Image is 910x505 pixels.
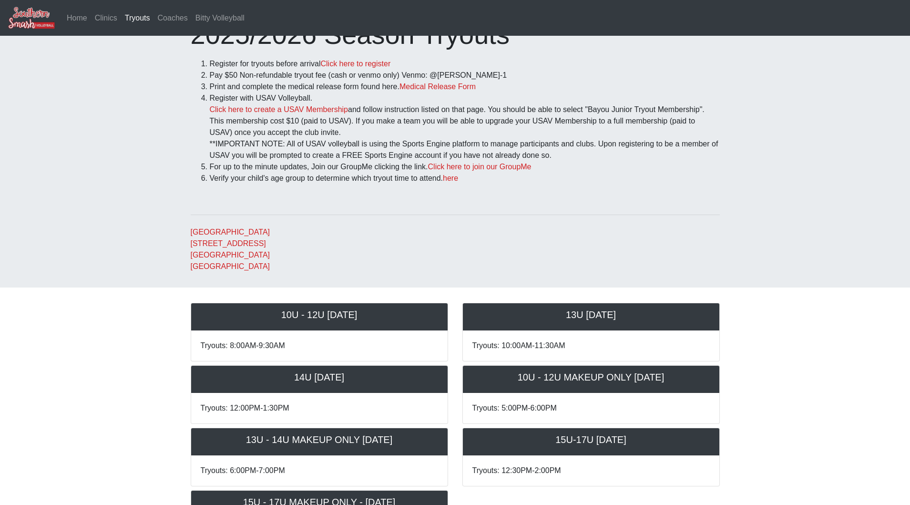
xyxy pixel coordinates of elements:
[63,9,91,28] a: Home
[201,465,438,476] p: Tryouts: 6:00PM-7:00PM
[210,93,720,161] li: Register with USAV Volleyball. and follow instruction listed on that page. You should be able to ...
[320,60,390,68] a: Click here to register
[210,81,720,93] li: Print and complete the medical release form found here.
[201,340,438,351] p: Tryouts: 8:00AM-9:30AM
[201,434,438,445] h5: 13U - 14U MAKEUP ONLY [DATE]
[399,82,476,91] a: Medical Release Form
[210,58,720,70] li: Register for tryouts before arrival
[443,174,458,182] a: here
[8,6,55,30] img: Southern Smash Volleyball
[428,163,532,171] a: Click here to join our GroupMe
[121,9,154,28] a: Tryouts
[201,371,438,383] h5: 14U [DATE]
[472,371,710,383] h5: 10U - 12U MAKEUP ONLY [DATE]
[210,105,348,113] a: Click here to create a USAV Membership
[472,402,710,414] p: Tryouts: 5:00PM-6:00PM
[201,309,438,320] h5: 10U - 12U [DATE]
[210,70,720,81] li: Pay $50 Non-refundable tryout fee (cash or venmo only) Venmo: @[PERSON_NAME]-1
[154,9,192,28] a: Coaches
[201,402,438,414] p: Tryouts: 12:00PM-1:30PM
[191,228,270,270] a: [GEOGRAPHIC_DATA][STREET_ADDRESS][GEOGRAPHIC_DATA][GEOGRAPHIC_DATA]
[472,309,710,320] h5: 13U [DATE]
[472,340,710,351] p: Tryouts: 10:00AM-11:30AM
[192,9,248,28] a: Bitty Volleyball
[210,161,720,173] li: For up to the minute updates, Join our GroupMe clicking the link.
[210,173,720,184] li: Verify your child's age group to determine which tryout time to attend.
[91,9,121,28] a: Clinics
[472,434,710,445] h5: 15U-17U [DATE]
[472,465,710,476] p: Tryouts: 12:30PM-2:00PM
